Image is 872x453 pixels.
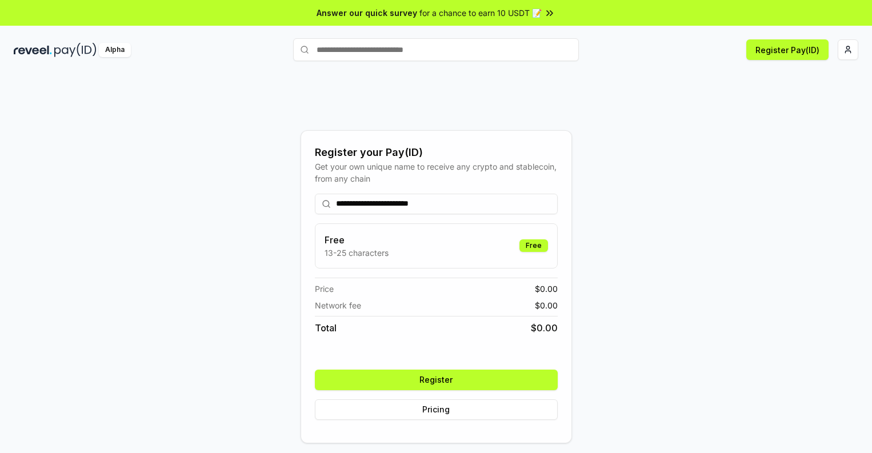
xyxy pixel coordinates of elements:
[14,43,52,57] img: reveel_dark
[317,7,417,19] span: Answer our quick survey
[315,145,558,161] div: Register your Pay(ID)
[315,283,334,295] span: Price
[535,283,558,295] span: $ 0.00
[315,321,337,335] span: Total
[315,299,361,311] span: Network fee
[325,233,389,247] h3: Free
[419,7,542,19] span: for a chance to earn 10 USDT 📝
[315,399,558,420] button: Pricing
[315,161,558,185] div: Get your own unique name to receive any crypto and stablecoin, from any chain
[315,370,558,390] button: Register
[325,247,389,259] p: 13-25 characters
[531,321,558,335] span: $ 0.00
[535,299,558,311] span: $ 0.00
[99,43,131,57] div: Alpha
[54,43,97,57] img: pay_id
[746,39,829,60] button: Register Pay(ID)
[519,239,548,252] div: Free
